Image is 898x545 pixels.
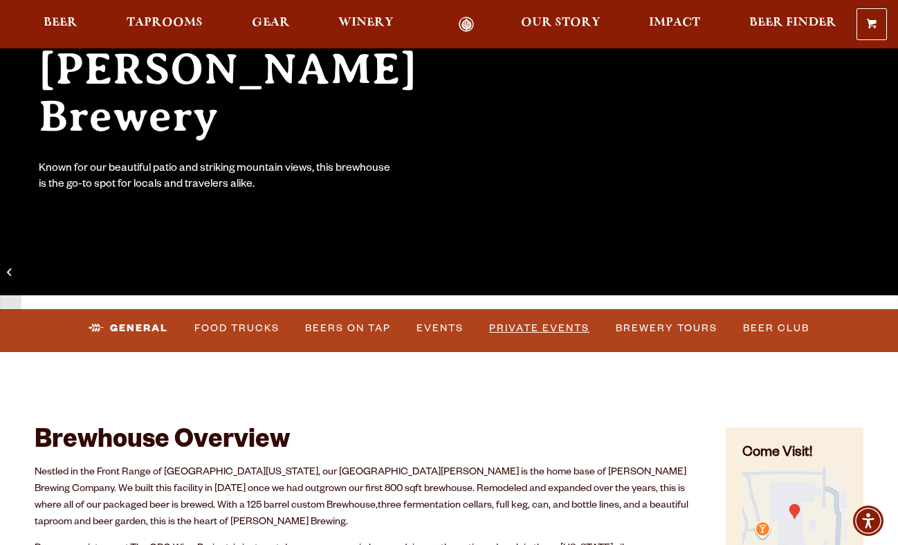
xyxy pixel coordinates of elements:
a: Impact [640,17,709,33]
a: Taprooms [118,17,212,33]
a: Beer [35,17,86,33]
span: Gear [252,17,290,28]
a: General [83,313,174,344]
h2: Brewhouse Overview [35,427,691,458]
h4: Come Visit! [742,444,847,464]
span: Winery [338,17,394,28]
a: Events [411,313,469,344]
a: Private Events [484,313,595,344]
span: Beer Finder [749,17,836,28]
span: Our Story [521,17,601,28]
a: Winery [329,17,403,33]
a: Our Story [512,17,610,33]
a: Food Trucks [189,313,285,344]
div: Known for our beautiful patio and striking mountain views, this brewhouse is the go-to spot for l... [39,162,393,194]
a: Beer Finder [740,17,845,33]
a: Beer Club [737,313,815,344]
span: Taprooms [127,17,203,28]
a: Beers on Tap [300,313,396,344]
p: Nestled in the Front Range of [GEOGRAPHIC_DATA][US_STATE], our [GEOGRAPHIC_DATA][PERSON_NAME] is ... [35,465,691,531]
span: Impact [649,17,700,28]
div: Accessibility Menu [853,506,883,536]
a: Brewery Tours [610,313,723,344]
a: Gear [243,17,299,33]
a: Odell Home [440,17,492,33]
span: Beer [44,17,77,28]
